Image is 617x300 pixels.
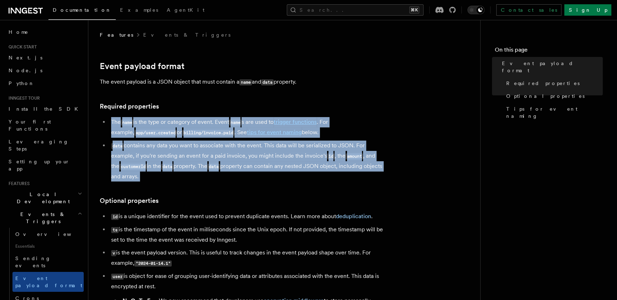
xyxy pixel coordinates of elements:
[6,208,84,228] button: Events & Triggers
[12,272,84,292] a: Event payload format
[100,61,185,71] a: Event payload format
[6,51,84,64] a: Next.js
[499,57,603,77] a: Event payload format
[6,95,40,101] span: Inngest tour
[121,120,133,126] code: name
[111,250,116,256] code: v
[346,153,363,159] code: amount
[100,31,133,38] span: Features
[109,225,385,245] li: is the timestamp of the event in milliseconds since the Unix epoch. If not provided, the timestam...
[287,4,424,16] button: Search...⌘K
[120,7,158,13] span: Examples
[274,119,317,125] a: trigger functions
[143,31,230,38] a: Events & Triggers
[6,64,84,77] a: Node.js
[506,80,580,87] span: Required properties
[167,7,204,13] span: AgentKit
[134,130,177,136] code: app/user.created
[467,6,484,14] button: Toggle dark mode
[48,2,116,20] a: Documentation
[116,2,162,19] a: Examples
[6,191,78,205] span: Local Development
[111,214,119,220] code: id
[503,102,603,122] a: Tips for event naming
[9,139,69,152] span: Leveraging Steps
[207,164,220,170] code: data
[6,102,84,115] a: Install the SDK
[12,228,84,241] a: Overview
[12,252,84,272] a: Sending events
[9,80,35,86] span: Python
[111,274,124,280] code: user
[109,117,385,138] li: The is the type or category of event. Event s are used to . For example, or . See below.
[9,119,51,132] span: Your first Functions
[6,26,84,38] a: Home
[6,135,84,155] a: Leveraging Steps
[134,260,172,267] code: "2024-01-14.1"
[247,129,302,136] a: tips for event naming
[502,60,603,74] span: Event payload format
[9,28,28,36] span: Home
[229,120,242,126] code: name
[6,115,84,135] a: Your first Functions
[100,196,159,206] a: Optional properties
[109,141,385,181] li: contains any data you want to associate with the event. This data will be serialized to JSON. For...
[6,155,84,175] a: Setting up your app
[15,275,82,288] span: Event payload format
[496,4,561,16] a: Contact sales
[503,77,603,90] a: Required properties
[409,6,419,14] kbd: ⌘K
[119,164,147,170] code: customerId
[261,79,274,85] code: data
[239,79,252,85] code: name
[6,211,78,225] span: Events & Triggers
[53,7,112,13] span: Documentation
[162,2,209,19] a: AgentKit
[503,90,603,102] a: Optional properties
[109,211,385,222] li: is a unique identifier for the event used to prevent duplicate events. Learn more about .
[9,55,42,60] span: Next.js
[495,46,603,57] h4: On this page
[6,188,84,208] button: Local Development
[564,4,611,16] a: Sign Up
[6,44,37,50] span: Quick start
[506,93,585,100] span: Optional properties
[9,68,42,73] span: Node.js
[9,159,70,172] span: Setting up your app
[161,164,173,170] code: data
[109,248,385,268] li: is the event payload version. This is useful to track changes in the event payload shape over tim...
[15,256,51,268] span: Sending events
[506,105,603,120] span: Tips for event naming
[111,143,124,149] code: data
[6,181,30,186] span: Features
[111,227,119,233] code: ts
[9,106,82,112] span: Install the SDK
[100,77,385,87] p: The event payload is a JSON object that must contain a and property.
[327,153,335,159] code: id
[336,213,371,220] a: deduplication
[15,231,89,237] span: Overview
[182,130,234,136] code: billing/invoice.paid
[6,77,84,90] a: Python
[100,101,159,111] a: Required properties
[12,241,84,252] span: Essentials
